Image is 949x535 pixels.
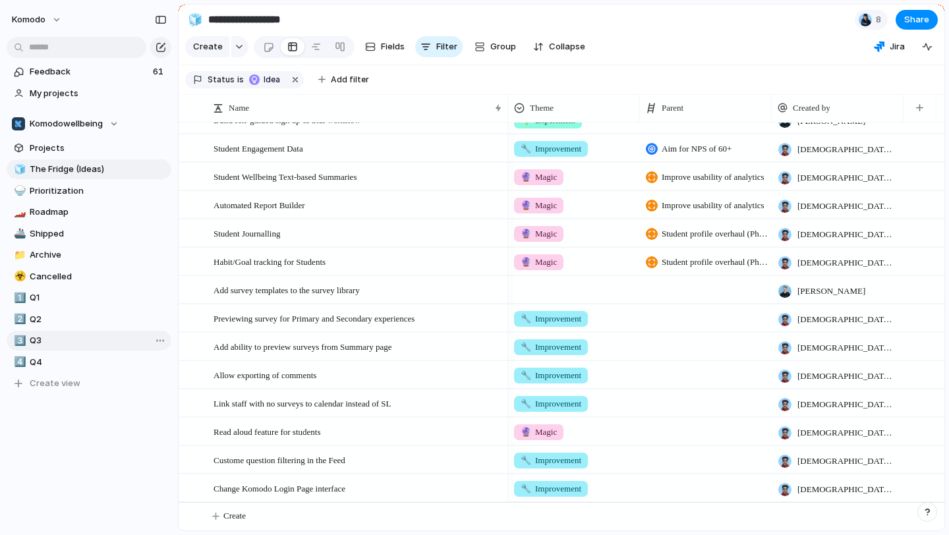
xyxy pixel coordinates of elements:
[869,37,910,57] button: Jira
[30,163,167,176] span: The Fridge (Ideas)
[12,206,25,219] button: 🏎️
[521,229,531,239] span: 🔮
[235,72,246,87] button: is
[549,40,585,53] span: Collapse
[12,184,25,198] button: 🍚
[797,285,865,298] span: [PERSON_NAME]
[30,291,167,304] span: Q1
[521,455,531,465] span: 🔧
[797,256,898,269] span: [DEMOGRAPHIC_DATA][PERSON_NAME]
[521,256,557,269] span: Magic
[14,183,23,198] div: 🍚
[876,13,885,26] span: 8
[521,257,531,267] span: 🔮
[214,339,391,354] span: Add ability to preview surveys from Summary page
[7,84,171,103] a: My projects
[530,101,554,115] span: Theme
[14,354,23,370] div: 4️⃣
[7,224,171,244] a: 🚢Shipped
[12,334,25,347] button: 3️⃣
[185,9,206,30] button: 🧊
[14,162,23,177] div: 🧊
[14,269,23,284] div: ☣️
[214,225,280,240] span: Student Journalling
[214,452,345,467] span: Custome question filtering in the Feed
[214,282,360,297] span: Add survey templates to the survey library
[30,313,167,326] span: Q2
[30,65,149,78] span: Feedback
[797,483,898,496] span: [DEMOGRAPHIC_DATA][PERSON_NAME]
[14,333,23,349] div: 3️⃣
[193,40,223,53] span: Create
[797,426,898,439] span: [DEMOGRAPHIC_DATA][PERSON_NAME]
[12,248,25,262] button: 📁
[7,245,171,265] a: 📁Archive
[797,143,898,156] span: [DEMOGRAPHIC_DATA][PERSON_NAME]
[528,36,590,57] button: Collapse
[7,331,171,351] a: 3️⃣Q3
[7,352,171,372] a: 4️⃣Q4
[7,310,171,329] a: 2️⃣Q2
[662,227,771,240] span: Student profile overhaul (Phase 2)
[521,142,581,155] span: Improvement
[153,65,166,78] span: 61
[223,509,246,522] span: Create
[12,291,25,304] button: 1️⃣
[331,74,369,86] span: Add filter
[7,159,171,179] div: 🧊The Fridge (Ideas)
[7,288,171,308] div: 1️⃣Q1
[214,367,316,382] span: Allow exporting of comments
[797,370,898,383] span: [DEMOGRAPHIC_DATA][PERSON_NAME]
[245,72,287,87] button: Idea
[237,74,244,86] span: is
[521,454,581,467] span: Improvement
[14,291,23,306] div: 1️⃣
[188,11,202,28] div: 🧊
[12,313,25,326] button: 2️⃣
[185,36,229,57] button: Create
[30,270,167,283] span: Cancelled
[904,13,929,26] span: Share
[214,395,391,410] span: Link staff with no surveys to calendar instead of SL
[30,248,167,262] span: Archive
[896,10,938,30] button: Share
[521,427,531,437] span: 🔮
[12,356,25,369] button: 4️⃣
[521,369,581,382] span: Improvement
[521,199,557,212] span: Magic
[12,163,25,176] button: 🧊
[7,267,171,287] a: ☣️Cancelled
[415,36,463,57] button: Filter
[521,200,531,210] span: 🔮
[7,138,171,158] a: Projects
[468,36,523,57] button: Group
[7,202,171,222] div: 🏎️Roadmap
[797,200,898,213] span: [DEMOGRAPHIC_DATA][PERSON_NAME]
[14,226,23,241] div: 🚢
[30,142,167,155] span: Projects
[521,484,531,493] span: 🔧
[264,74,283,86] span: Idea
[797,398,898,411] span: [DEMOGRAPHIC_DATA][PERSON_NAME]
[662,256,771,269] span: Student profile overhaul (Phase 2)
[521,342,531,352] span: 🔧
[214,254,326,269] span: Habit/Goal tracking for Students
[797,455,898,468] span: [DEMOGRAPHIC_DATA][PERSON_NAME]
[662,199,764,212] span: Improve usability of analytics
[7,181,171,201] div: 🍚Prioritization
[30,227,167,240] span: Shipped
[521,482,581,495] span: Improvement
[14,205,23,220] div: 🏎️
[662,171,764,184] span: Improve usability of analytics
[662,142,732,155] span: Aim for NPS of 60+
[214,140,303,155] span: Student Engagement Data
[521,314,531,324] span: 🔧
[521,370,531,380] span: 🔧
[662,101,683,115] span: Parent
[12,227,25,240] button: 🚢
[214,169,357,184] span: Student Wellbeing Text-based Summaries
[360,36,410,57] button: Fields
[381,40,405,53] span: Fields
